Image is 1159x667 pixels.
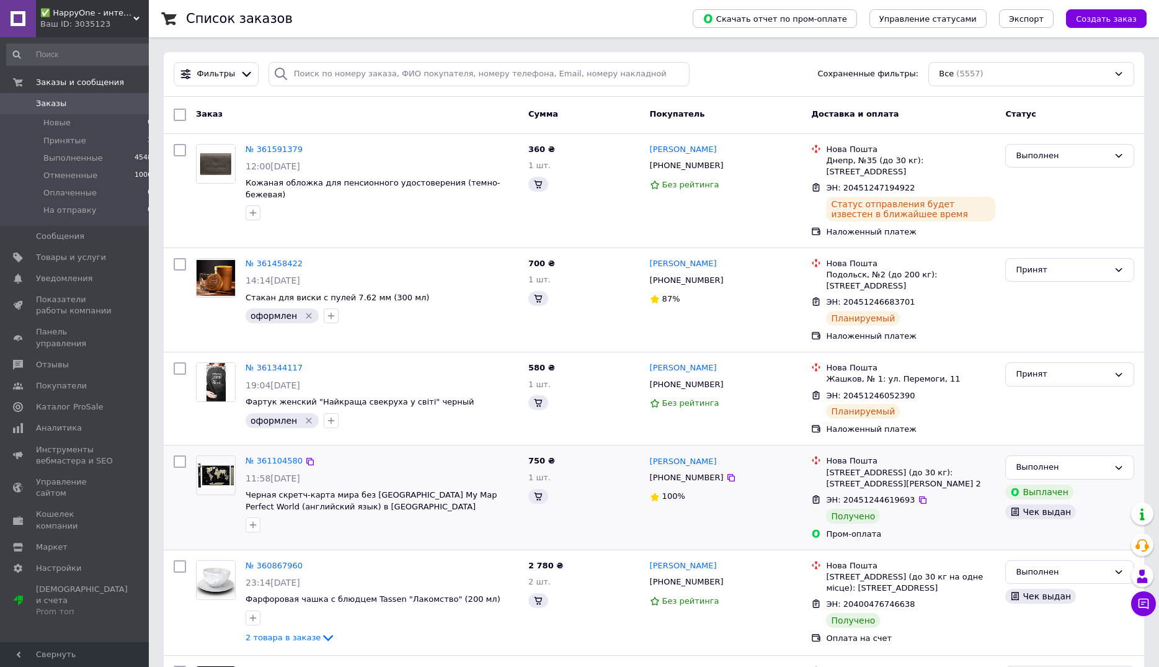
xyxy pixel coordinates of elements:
[826,529,995,540] div: Пром-оплата
[135,170,152,181] span: 1006
[148,205,152,216] span: 0
[826,495,915,504] span: ЭН: 20451244619693
[1016,461,1109,474] div: Выполнен
[196,258,236,298] a: Фото товару
[196,362,236,402] a: Фото товару
[650,456,717,468] a: [PERSON_NAME]
[36,584,128,618] span: [DEMOGRAPHIC_DATA] и счета
[197,561,235,599] img: Фото товару
[528,363,555,372] span: 580 ₴
[304,416,314,426] svg: Удалить метку
[662,596,719,606] span: Без рейтинга
[826,155,995,177] div: Днепр, №35 (до 30 кг): [STREET_ADDRESS]
[197,463,235,488] img: Фото товару
[647,574,726,590] div: [PHONE_NUMBER]
[826,560,995,571] div: Нова Пошта
[1016,566,1109,579] div: Выполнен
[817,68,918,80] span: Сохраненные фильтры:
[246,490,497,511] a: Черная скретч-карта мира без [GEOGRAPHIC_DATA] My Map Perfect World (английский язык) в [GEOGRAPH...
[703,13,847,24] span: Скачать отчет по пром-оплате
[647,377,726,393] div: [PHONE_NUMBER]
[246,178,500,199] a: Кожаная обложка для пенсионного удостоверения (темно-бежевая)
[826,391,915,400] span: ЭН: 20451246052390
[826,455,995,467] div: Нова Пошта
[1016,368,1109,381] div: Принят
[1066,9,1147,28] button: Создать заказ
[197,260,235,296] img: Фото товару
[43,153,103,164] span: Выполненные
[869,9,987,28] button: Управление статусами
[662,180,719,189] span: Без рейтинга
[246,578,300,588] span: 23:14[DATE]
[528,275,551,284] span: 1 шт.
[246,293,429,302] a: Стакан для виски с пулей 7.62 мм (300 мл)
[1016,150,1109,163] div: Выполнен
[246,633,335,642] a: 2 товара в заказе
[826,467,995,490] div: [STREET_ADDRESS] (до 30 кг): [STREET_ADDRESS][PERSON_NAME] 2
[269,62,690,86] input: Поиск по номеру заказа, ФИО покупателя, номеру телефона, Email, номеру накладной
[246,397,474,406] a: Фартук женский "Найкраща свекруха у світі" черный
[246,275,300,285] span: 14:14[DATE]
[826,144,995,155] div: Нова Пошта
[196,109,223,119] span: Заказ
[662,294,680,303] span: 87%
[650,144,717,156] a: [PERSON_NAME]
[826,331,995,342] div: Наложенный платеж
[246,473,300,483] span: 11:58[DATE]
[826,374,995,385] div: Жашков, № 1: ул. Перемоги, 11
[246,363,303,372] a: № 361344117
[246,380,300,390] span: 19:04[DATE]
[246,594,500,604] a: Фарфоровая чашка с блюдцем Tassen "Лакомство" (200 мл)
[826,311,900,326] div: Планируемый
[647,470,726,486] div: [PHONE_NUMBER]
[186,11,293,26] h1: Список заказов
[650,362,717,374] a: [PERSON_NAME]
[36,444,115,467] span: Инструменты вебмастера и SEO
[1005,109,1036,119] span: Статус
[1016,264,1109,277] div: Принят
[43,117,71,128] span: Новые
[43,170,97,181] span: Отмененные
[826,297,915,307] span: ЭН: 20451246683701
[36,380,87,392] span: Покупатели
[650,258,717,270] a: [PERSON_NAME]
[197,363,235,401] img: Фото товару
[135,153,152,164] span: 4548
[528,161,551,170] span: 1 шт.
[662,398,719,408] span: Без рейтинга
[36,77,124,88] span: Заказы и сообщения
[43,205,96,216] span: На отправку
[826,509,880,524] div: Получено
[826,404,900,419] div: Планируемый
[36,326,115,349] span: Панель управления
[939,68,954,80] span: Все
[196,455,236,495] a: Фото товару
[1005,589,1076,604] div: Чек выдан
[36,294,115,316] span: Показатели работы компании
[148,187,152,199] span: 0
[826,226,995,238] div: Наложенный платеж
[148,117,152,128] span: 0
[528,259,555,268] span: 700 ₴
[1005,485,1073,499] div: Выплачен
[528,109,558,119] span: Сумма
[1131,591,1156,616] button: Чат с покупателем
[999,9,1054,28] button: Экспорт
[246,561,303,570] a: № 360867960
[251,311,297,321] span: оформлен
[196,144,236,184] a: Фото товару
[36,252,106,263] span: Товары и услуги
[304,311,314,321] svg: Удалить метку
[826,258,995,269] div: Нова Пошта
[826,424,995,435] div: Наложенный платеж
[197,145,235,183] img: Фото товару
[43,135,86,146] span: Принятые
[40,7,133,19] span: ✅ HappyOne - интернет-магазин оригинальных и полезных товаров
[528,380,551,389] span: 1 шт.
[826,633,995,644] div: Оплата на счет
[246,259,303,268] a: № 361458422
[826,183,915,192] span: ЭН: 20451247194922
